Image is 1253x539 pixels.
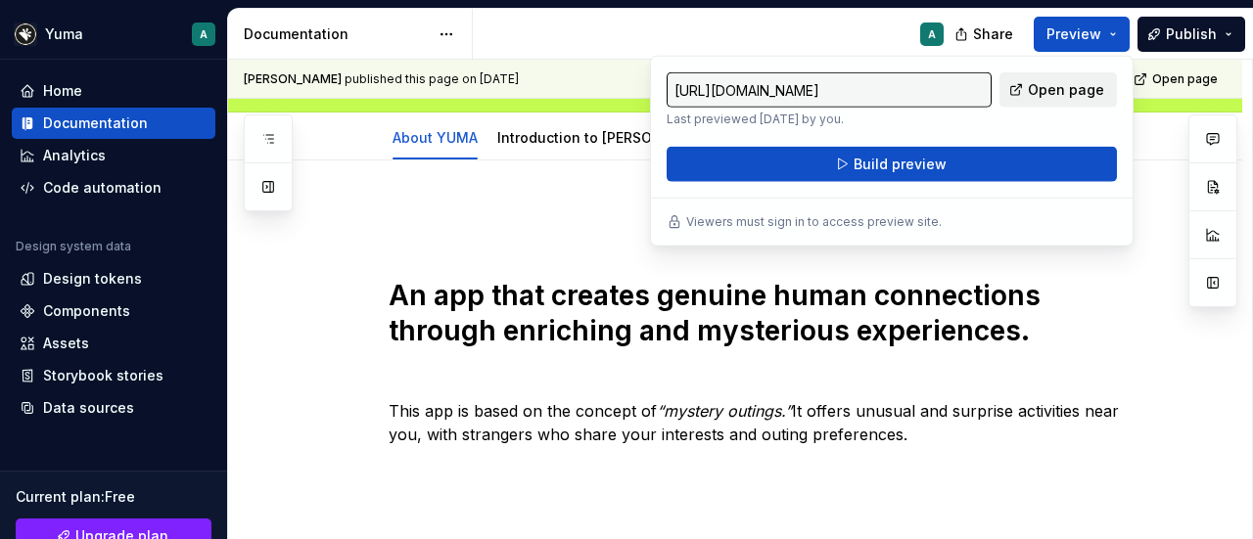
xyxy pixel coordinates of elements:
[12,140,215,171] a: Analytics
[1028,80,1104,100] span: Open page
[200,26,208,42] div: A
[43,366,163,385] div: Storybook stories
[43,269,142,289] div: Design tokens
[854,155,947,174] span: Build preview
[12,295,215,327] a: Components
[1137,17,1245,52] button: Publish
[43,81,82,101] div: Home
[43,146,106,165] div: Analytics
[667,112,992,127] p: Last previewed [DATE] by you.
[244,24,429,44] div: Documentation
[1046,24,1101,44] span: Preview
[12,75,215,107] a: Home
[1166,24,1217,44] span: Publish
[1128,66,1227,93] a: Open page
[686,214,942,230] p: Viewers must sign in to access preview site.
[393,129,478,146] a: About YUMA
[389,399,1129,446] p: This app is based on the concept of It offers unusual and surprise activities near you, with stra...
[345,71,519,87] div: published this page on [DATE]
[1152,71,1218,87] span: Open page
[385,116,486,157] div: About YUMA
[45,24,83,44] div: Yuma
[12,172,215,203] a: Code automation
[43,113,148,133] div: Documentation
[1034,17,1130,52] button: Preview
[4,13,223,55] button: YumaA
[12,392,215,424] a: Data sources
[43,301,130,321] div: Components
[389,279,1047,347] strong: An app that creates genuine human connections through enriching and mysterious experiences.
[16,487,211,507] div: Current plan : Free
[667,147,1117,182] button: Build preview
[43,178,162,198] div: Code automation
[999,72,1117,108] a: Open page
[12,328,215,359] a: Assets
[928,26,936,42] div: A
[489,116,839,157] div: Introduction to [PERSON_NAME]'s Design System
[657,401,792,421] em: “mystery outings.”
[43,334,89,353] div: Assets
[12,360,215,391] a: Storybook stories
[244,71,342,87] span: [PERSON_NAME]
[497,129,831,146] a: Introduction to [PERSON_NAME]'s Design System
[43,398,134,418] div: Data sources
[14,22,37,46] img: 18c7bb10-59ed-4429-9560-e23c809578c9.png
[12,108,215,139] a: Documentation
[12,263,215,294] a: Design tokens
[973,24,1013,44] span: Share
[945,17,1026,52] button: Share
[16,239,131,254] div: Design system data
